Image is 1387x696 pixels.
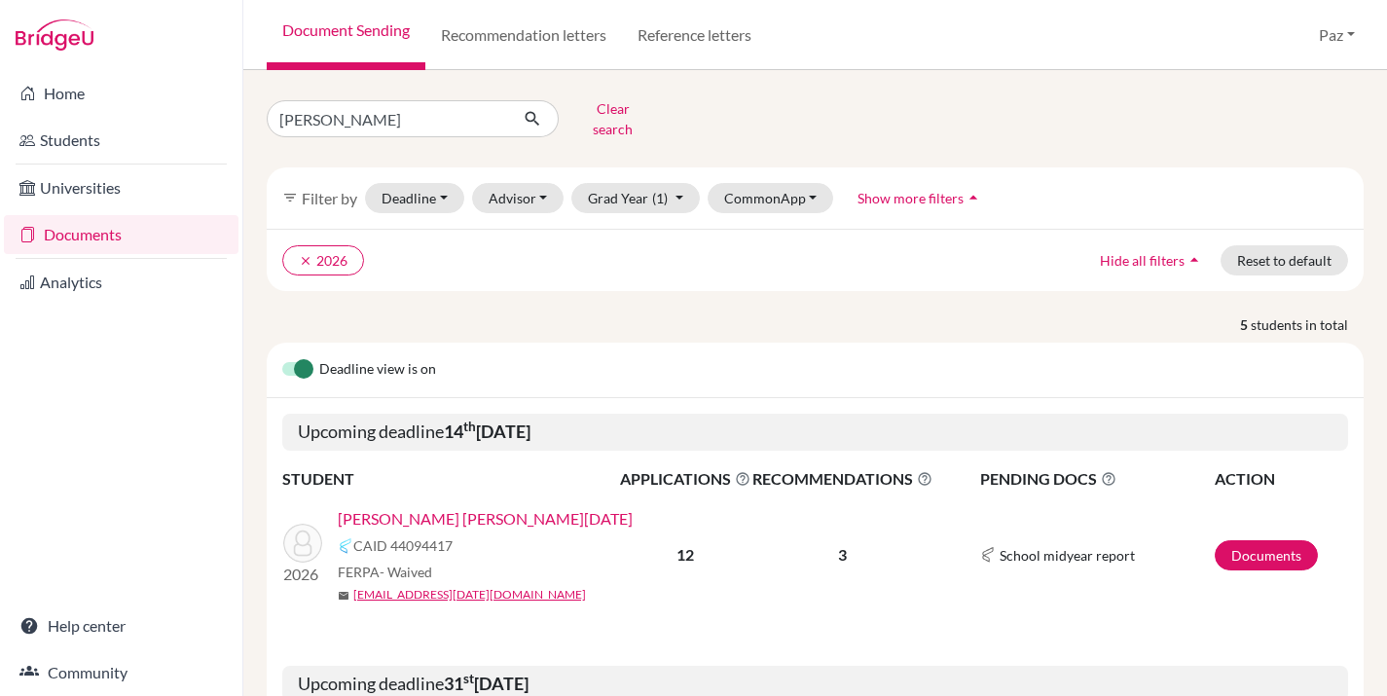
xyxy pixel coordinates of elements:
span: mail [338,590,349,602]
b: 12 [676,545,694,564]
button: Paz [1310,17,1364,54]
button: Hide all filtersarrow_drop_up [1083,245,1221,275]
sup: th [463,419,476,434]
button: Reset to default [1221,245,1348,275]
span: students in total [1251,314,1364,335]
button: CommonApp [708,183,834,213]
img: Common App logo [980,547,996,563]
a: Help center [4,606,238,645]
a: Documents [4,215,238,254]
button: Deadline [365,183,464,213]
span: Filter by [302,189,357,207]
button: Grad Year(1) [571,183,700,213]
p: 3 [752,543,932,567]
span: Hide all filters [1100,252,1185,269]
span: Show more filters [858,190,964,206]
b: 14 [DATE] [444,421,530,442]
i: arrow_drop_up [964,188,983,207]
button: clear2026 [282,245,364,275]
a: Universities [4,168,238,207]
button: Clear search [559,93,667,144]
a: [PERSON_NAME] [PERSON_NAME][DATE] [338,507,633,531]
span: APPLICATIONS [620,467,750,491]
strong: 5 [1240,314,1251,335]
th: STUDENT [282,466,619,492]
a: Students [4,121,238,160]
a: [EMAIL_ADDRESS][DATE][DOMAIN_NAME] [353,586,586,604]
i: filter_list [282,190,298,205]
button: Show more filtersarrow_drop_up [841,183,1000,213]
h5: Upcoming deadline [282,414,1348,451]
a: Home [4,74,238,113]
img: Bridge-U [16,19,93,51]
a: Community [4,653,238,692]
i: arrow_drop_up [1185,250,1204,270]
span: PENDING DOCS [980,467,1213,491]
img: Simán González, Lucia [283,524,322,563]
span: (1) [652,190,668,206]
input: Find student by name... [267,100,508,137]
th: ACTION [1214,466,1348,492]
button: Advisor [472,183,565,213]
span: FERPA [338,562,432,582]
p: 2026 [283,563,322,586]
sup: st [463,671,474,686]
span: RECOMMENDATIONS [752,467,932,491]
i: clear [299,254,312,268]
a: Documents [1215,540,1318,570]
a: Analytics [4,263,238,302]
span: CAID 44094417 [353,535,453,556]
b: 31 [DATE] [444,673,529,694]
img: Common App logo [338,538,353,554]
span: - Waived [380,564,432,580]
span: School midyear report [1000,545,1135,566]
span: Deadline view is on [319,358,436,382]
